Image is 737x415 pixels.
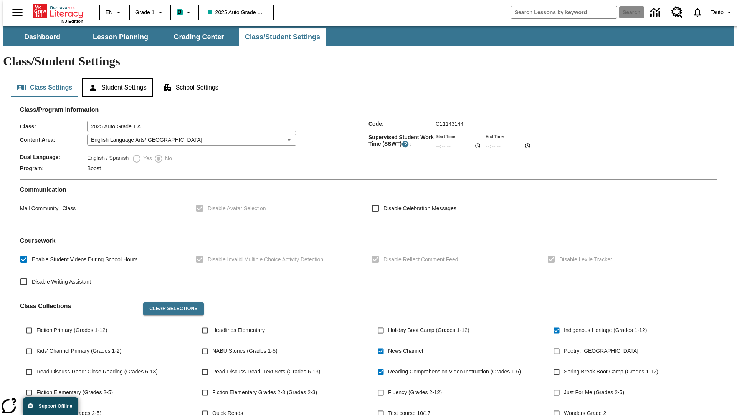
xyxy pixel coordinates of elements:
[141,154,152,163] span: Yes
[11,78,78,97] button: Class Settings
[212,388,317,397] span: Fiction Elementary Grades 2-3 (Grades 2-3)
[20,123,87,129] span: Class :
[436,133,455,139] label: Start Time
[559,256,612,264] span: Disable Lexile Tracker
[564,326,647,334] span: Indigenous Heritage (Grades 1-12)
[36,388,113,397] span: Fiction Elementary (Grades 2-5)
[667,2,687,23] a: Resource Center, Will open in new tab
[39,403,72,409] span: Support Offline
[3,26,734,46] div: SubNavbar
[388,326,469,334] span: Holiday Boot Camp (Grades 1-12)
[143,302,203,315] button: Clear Selections
[82,28,159,46] button: Lesson Planning
[208,204,266,212] span: Disable Avatar Selection
[383,204,456,212] span: Disable Celebration Messages
[20,205,60,211] span: Mail Community :
[87,134,296,146] div: English Language Arts/[GEOGRAPHIC_DATA]
[402,140,409,148] button: Supervised Student Work Time is the timeframe when students can take LevelSet and when lessons ar...
[32,278,91,286] span: Disable Writing Assistant
[388,368,521,376] span: Reading Comprehension Video Instruction (Grades 1-6)
[178,7,182,17] span: B
[239,28,326,46] button: Class/Student Settings
[32,256,137,264] span: Enable Student Videos During School Hours
[20,154,87,160] span: Dual Language :
[436,121,463,127] span: C11143144
[20,302,137,310] h2: Class Collections
[212,326,265,334] span: Headlines Elementary
[212,368,320,376] span: Read-Discuss-Read: Text Sets (Grades 6-13)
[20,186,717,193] h2: Communication
[20,237,717,244] h2: Course work
[20,165,87,171] span: Program :
[212,347,278,355] span: NABU Stories (Grades 1-5)
[208,8,264,17] span: 2025 Auto Grade 1 A
[87,121,296,132] input: Class
[564,347,638,355] span: Poetry: [GEOGRAPHIC_DATA]
[20,237,717,290] div: Coursework
[3,28,327,46] div: SubNavbar
[368,121,436,127] span: Code :
[61,19,83,23] span: NJ Edition
[135,8,155,17] span: Grade 1
[36,347,121,355] span: Kids' Channel Primary (Grades 1-2)
[132,5,168,19] button: Grade: Grade 1, Select a grade
[687,2,707,22] a: Notifications
[106,8,113,17] span: EN
[163,154,172,163] span: No
[20,106,717,113] h2: Class/Program Information
[82,78,152,97] button: Student Settings
[20,114,717,173] div: Class/Program Information
[6,1,29,24] button: Open side menu
[383,256,458,264] span: Disable Reflect Comment Feed
[20,186,717,224] div: Communication
[87,165,101,171] span: Boost
[711,8,724,17] span: Tauto
[511,6,617,18] input: search field
[87,154,129,163] label: English / Spanish
[486,133,504,139] label: End Time
[388,347,423,355] span: News Channel
[3,54,734,68] h1: Class/Student Settings
[707,5,737,19] button: Profile/Settings
[174,5,196,19] button: Boost Class color is teal. Change class color
[33,3,83,23] div: Home
[646,2,667,23] a: Data Center
[4,28,81,46] button: Dashboard
[102,5,127,19] button: Language: EN, Select a language
[157,78,225,97] button: School Settings
[60,205,76,211] span: Class
[36,326,107,334] span: Fiction Primary (Grades 1-12)
[564,368,658,376] span: Spring Break Boot Camp (Grades 1-12)
[20,137,87,143] span: Content Area :
[36,368,158,376] span: Read-Discuss-Read: Close Reading (Grades 6-13)
[388,388,442,397] span: Fluency (Grades 2-12)
[11,78,726,97] div: Class/Student Settings
[208,256,323,264] span: Disable Invalid Multiple Choice Activity Detection
[368,134,436,148] span: Supervised Student Work Time (SSWT) :
[33,3,83,19] a: Home
[160,28,237,46] button: Grading Center
[564,388,624,397] span: Just For Me (Grades 2-5)
[23,397,78,415] button: Support Offline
